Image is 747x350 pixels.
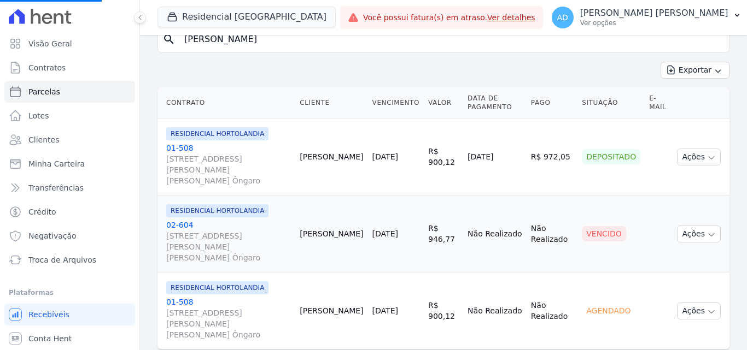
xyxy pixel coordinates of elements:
[162,33,176,46] i: search
[28,86,60,97] span: Parcelas
[661,62,730,79] button: Exportar
[677,149,721,165] button: Ações
[295,87,367,118] th: Cliente
[4,304,135,325] a: Recebíveis
[4,249,135,271] a: Troca de Arquivos
[463,195,527,272] td: Não Realizado
[677,302,721,319] button: Ações
[28,134,59,145] span: Clientes
[157,87,295,118] th: Contrato
[677,226,721,242] button: Ações
[295,272,367,349] td: [PERSON_NAME]
[4,177,135,199] a: Transferências
[372,229,398,238] a: [DATE]
[463,272,527,349] td: Não Realizado
[166,143,291,186] a: 01-508[STREET_ADDRESS][PERSON_NAME][PERSON_NAME] Ôngaro
[28,110,49,121] span: Lotes
[166,220,291,263] a: 02-604[STREET_ADDRESS][PERSON_NAME][PERSON_NAME] Ôngaro
[372,306,398,315] a: [DATE]
[166,296,291,340] a: 01-508[STREET_ADDRESS][PERSON_NAME][PERSON_NAME] Ôngaro
[4,201,135,223] a: Crédito
[166,153,291,186] span: [STREET_ADDRESS][PERSON_NAME][PERSON_NAME] Ôngaro
[4,153,135,175] a: Minha Carteira
[9,286,131,299] div: Plataformas
[295,118,367,195] td: [PERSON_NAME]
[582,226,626,241] div: Vencido
[166,281,269,294] span: RESIDENCIAL HORTOLANDIA
[527,118,577,195] td: R$ 972,05
[363,12,535,23] span: Você possui fatura(s) em atraso.
[4,328,135,349] a: Conta Hent
[28,206,56,217] span: Crédito
[557,14,568,21] span: AD
[527,87,577,118] th: Pago
[463,87,527,118] th: Data de Pagamento
[166,230,291,263] span: [STREET_ADDRESS][PERSON_NAME][PERSON_NAME] Ôngaro
[424,87,463,118] th: Valor
[166,204,269,217] span: RESIDENCIAL HORTOLANDIA
[4,105,135,127] a: Lotes
[4,225,135,247] a: Negativação
[157,7,336,27] button: Residencial [GEOGRAPHIC_DATA]
[28,254,96,265] span: Troca de Arquivos
[424,195,463,272] td: R$ 946,77
[463,118,527,195] td: [DATE]
[178,28,725,50] input: Buscar por nome do lote ou do cliente
[580,8,728,19] p: [PERSON_NAME] [PERSON_NAME]
[28,333,72,344] span: Conta Hent
[372,152,398,161] a: [DATE]
[582,303,635,318] div: Agendado
[4,57,135,79] a: Contratos
[577,87,645,118] th: Situação
[28,309,69,320] span: Recebíveis
[582,149,640,164] div: Depositado
[4,129,135,151] a: Clientes
[28,182,84,193] span: Transferências
[487,13,535,22] a: Ver detalhes
[4,81,135,103] a: Parcelas
[295,195,367,272] td: [PERSON_NAME]
[527,272,577,349] td: Não Realizado
[28,38,72,49] span: Visão Geral
[28,230,77,241] span: Negativação
[4,33,135,55] a: Visão Geral
[424,272,463,349] td: R$ 900,12
[166,307,291,340] span: [STREET_ADDRESS][PERSON_NAME][PERSON_NAME] Ôngaro
[28,62,66,73] span: Contratos
[368,87,424,118] th: Vencimento
[645,87,673,118] th: E-mail
[527,195,577,272] td: Não Realizado
[580,19,728,27] p: Ver opções
[424,118,463,195] td: R$ 900,12
[166,127,269,140] span: RESIDENCIAL HORTOLANDIA
[28,158,85,169] span: Minha Carteira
